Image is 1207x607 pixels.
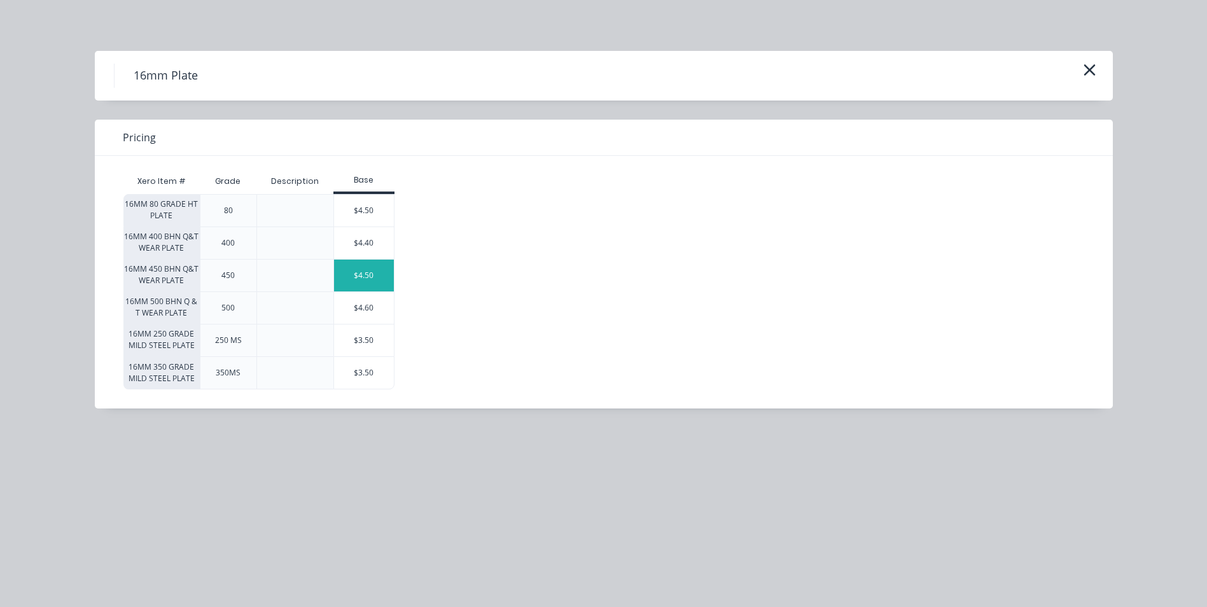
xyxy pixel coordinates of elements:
div: 500 [221,302,235,314]
div: $3.50 [334,357,394,389]
div: $4.40 [334,227,394,259]
div: 16MM 250 GRADE MILD STEEL PLATE [123,324,200,356]
div: 350MS [216,367,241,379]
div: 16MM 80 GRADE HT PLATE [123,194,200,227]
div: 16MM 400 BHN Q&T WEAR PLATE [123,227,200,259]
div: 250 MS [215,335,242,346]
div: 16MM 500 BHN Q & T WEAR PLATE [123,291,200,324]
div: Grade [205,165,251,197]
div: 400 [221,237,235,249]
span: Pricing [123,130,156,145]
div: Base [333,174,394,186]
div: $4.50 [334,260,394,291]
div: $4.50 [334,195,394,227]
div: 450 [221,270,235,281]
h4: 16mm Plate [114,64,217,88]
div: $3.50 [334,324,394,356]
div: Description [261,165,329,197]
div: 16MM 450 BHN Q&T WEAR PLATE [123,259,200,291]
div: $4.60 [334,292,394,324]
div: 80 [224,205,233,216]
div: 16MM 350 GRADE MILD STEEL PLATE [123,356,200,389]
div: Xero Item # [123,169,200,194]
